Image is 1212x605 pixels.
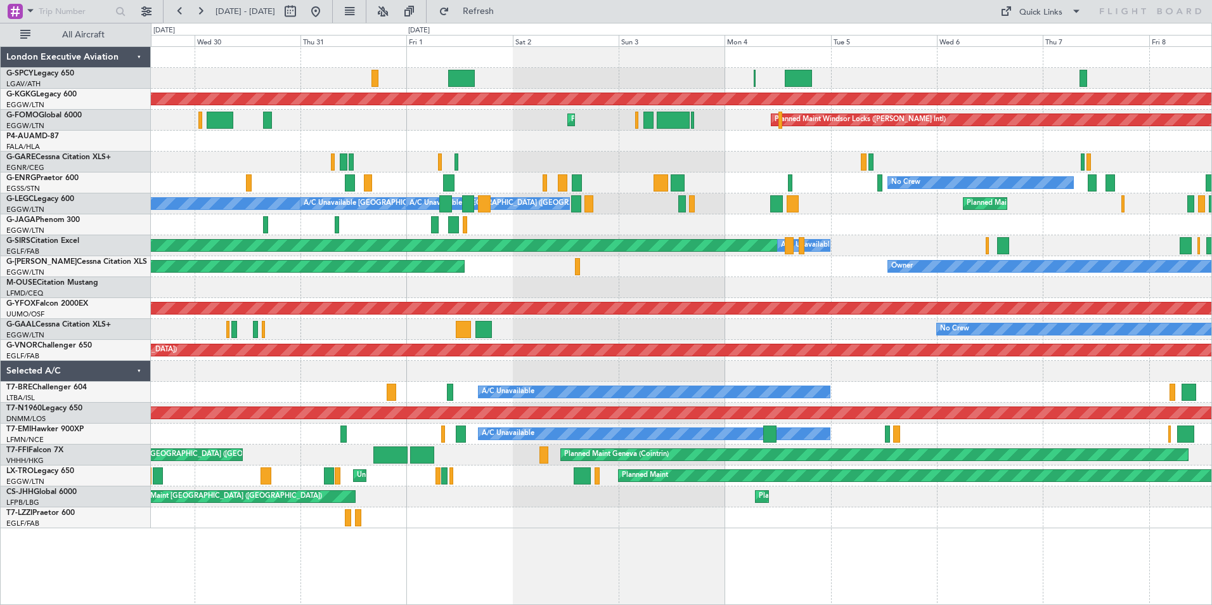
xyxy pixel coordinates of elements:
a: G-SIRSCitation Excel [6,237,79,245]
a: EGGW/LTN [6,205,44,214]
div: Planned Maint [GEOGRAPHIC_DATA] [571,110,692,129]
span: G-LEGC [6,195,34,203]
div: Fri 1 [406,35,512,46]
a: EGSS/STN [6,184,40,193]
a: EGGW/LTN [6,226,44,235]
a: G-LEGCLegacy 600 [6,195,74,203]
a: T7-N1960Legacy 650 [6,405,82,412]
a: G-FOMOGlobal 6000 [6,112,82,119]
span: G-KGKG [6,91,36,98]
span: LX-TRO [6,467,34,475]
div: Owner [891,257,913,276]
div: Planned Maint [GEOGRAPHIC_DATA] ([GEOGRAPHIC_DATA] Intl) [100,445,312,464]
span: G-YFOX [6,300,35,308]
a: M-OUSECitation Mustang [6,279,98,287]
span: Refresh [452,7,505,16]
a: T7-LZZIPraetor 600 [6,509,75,517]
a: LX-TROLegacy 650 [6,467,74,475]
span: G-SIRS [6,237,30,245]
span: T7-N1960 [6,405,42,412]
a: G-JAGAPhenom 300 [6,216,80,224]
span: T7-EMI [6,426,31,433]
a: EGGW/LTN [6,100,44,110]
a: T7-FFIFalcon 7X [6,446,63,454]
div: Thu 31 [300,35,406,46]
a: G-[PERSON_NAME]Cessna Citation XLS [6,258,147,266]
div: A/C Unavailable [GEOGRAPHIC_DATA] ([GEOGRAPHIC_DATA]) [304,194,510,213]
div: Planned Maint [622,466,668,485]
div: Quick Links [1019,6,1062,19]
span: T7-FFI [6,446,29,454]
span: P4-AUA [6,133,35,140]
a: G-ENRGPraetor 600 [6,174,79,182]
a: T7-BREChallenger 604 [6,384,87,391]
div: Wed 30 [195,35,300,46]
a: EGLF/FAB [6,351,39,361]
span: M-OUSE [6,279,37,287]
div: Planned Maint [GEOGRAPHIC_DATA] ([GEOGRAPHIC_DATA]) [967,194,1166,213]
span: G-[PERSON_NAME] [6,258,77,266]
span: T7-BRE [6,384,32,391]
span: G-FOMO [6,112,39,119]
div: Sat 2 [513,35,619,46]
div: A/C Unavailable [781,236,834,255]
a: LFMD/CEQ [6,289,43,298]
a: P4-AUAMD-87 [6,133,59,140]
div: Sun 3 [619,35,725,46]
button: Quick Links [994,1,1088,22]
a: G-KGKGLegacy 600 [6,91,77,98]
a: EGGW/LTN [6,268,44,277]
span: T7-LZZI [6,509,32,517]
a: G-SPCYLegacy 650 [6,70,74,77]
div: Mon 4 [725,35,830,46]
a: EGLF/FAB [6,519,39,528]
span: G-ENRG [6,174,36,182]
a: EGGW/LTN [6,477,44,486]
div: A/C Unavailable [GEOGRAPHIC_DATA] ([GEOGRAPHIC_DATA]) [409,194,616,213]
a: VHHH/HKG [6,456,44,465]
div: Planned Maint Geneva (Cointrin) [564,445,669,464]
a: LFMN/NCE [6,435,44,445]
span: G-JAGA [6,216,35,224]
a: T7-EMIHawker 900XP [6,426,84,433]
span: G-GAAL [6,321,35,329]
a: LGAV/ATH [6,79,41,89]
a: EGGW/LTN [6,121,44,131]
a: DNMM/LOS [6,414,46,424]
span: G-SPCY [6,70,34,77]
div: No Crew [940,320,969,339]
span: G-VNOR [6,342,37,349]
div: Planned Maint [GEOGRAPHIC_DATA] ([GEOGRAPHIC_DATA]) [122,487,322,506]
a: G-YFOXFalcon 2000EX [6,300,88,308]
a: LTBA/ISL [6,393,35,403]
div: Planned Maint [GEOGRAPHIC_DATA] ([GEOGRAPHIC_DATA]) [759,487,958,506]
input: Trip Number [39,2,112,21]
a: UUMO/OSF [6,309,44,319]
button: All Aircraft [14,25,138,45]
button: Refresh [433,1,509,22]
div: A/C Unavailable [482,382,534,401]
div: Tue 5 [831,35,937,46]
a: FALA/HLA [6,142,40,152]
a: EGNR/CEG [6,163,44,172]
span: G-GARE [6,153,35,161]
a: EGLF/FAB [6,247,39,256]
div: A/C Unavailable [482,424,534,443]
a: CS-JHHGlobal 6000 [6,488,77,496]
div: Unplanned Maint [GEOGRAPHIC_DATA] ([GEOGRAPHIC_DATA]) [357,466,565,485]
a: G-GAALCessna Citation XLS+ [6,321,111,329]
span: [DATE] - [DATE] [216,6,275,17]
div: Planned Maint Windsor Locks ([PERSON_NAME] Intl) [775,110,946,129]
a: LFPB/LBG [6,498,39,507]
div: [DATE] [408,25,430,36]
span: CS-JHH [6,488,34,496]
div: [DATE] [153,25,175,36]
div: Wed 6 [937,35,1043,46]
div: No Crew [891,173,920,192]
div: Thu 7 [1043,35,1149,46]
span: All Aircraft [33,30,134,39]
a: EGGW/LTN [6,330,44,340]
a: G-GARECessna Citation XLS+ [6,153,111,161]
a: G-VNORChallenger 650 [6,342,92,349]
